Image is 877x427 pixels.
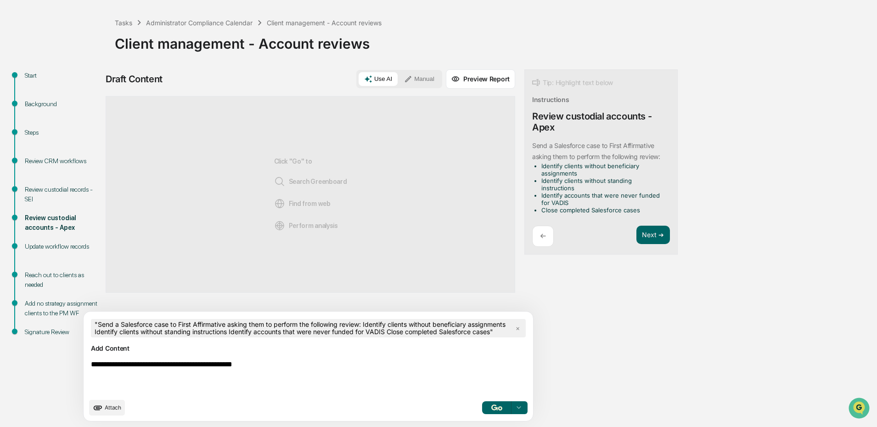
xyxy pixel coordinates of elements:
[25,128,100,137] div: Steps
[91,319,526,337] div: "​Send a Salesforce case to First Affirmative asking them to perform the following review: Identi...
[9,116,24,131] img: Jack Rasmussen
[142,100,167,111] button: See all
[848,397,872,421] iframe: Open customer support
[532,96,569,103] div: Instructions
[6,177,62,194] a: 🔎Data Lookup
[115,28,872,52] div: Client management - Account reviews
[105,404,121,411] span: Attach
[446,69,515,89] button: Preview Report
[91,319,515,337] span: "​Send a Salesforce case to First Affirmative asking them to perform the following review: Identi...
[41,80,126,87] div: We're available if you need us!
[399,72,440,86] button: Manual
[540,232,546,240] p: ←
[41,70,151,80] div: Start new chat
[67,164,74,171] div: 🗄️
[81,125,100,132] span: [DATE]
[89,343,528,354] div: Add Content
[636,226,670,245] button: Next ➔
[19,70,36,87] img: 8933085812038_c878075ebb4cc5468115_72.jpg
[18,125,26,133] img: 1746055101610-c473b297-6a78-478c-a979-82029cc54cd1
[9,70,26,87] img: 1746055101610-c473b297-6a78-478c-a979-82029cc54cd1
[274,198,331,209] span: Find from web
[541,177,666,192] li: Identify clients without standing instructions
[532,77,613,88] div: Tip: Highlight text below
[25,71,100,80] div: Start
[76,163,114,172] span: Attestations
[532,111,670,133] div: Review custodial accounts - Apex
[9,164,17,171] div: 🖐️
[115,19,132,27] div: Tasks
[274,220,285,231] img: Analysis
[25,99,100,109] div: Background
[482,401,512,414] button: Go
[63,159,118,176] a: 🗄️Attestations
[274,198,285,209] img: Web
[76,125,79,132] span: •
[146,19,253,27] div: Administrator Compliance Calendar
[274,176,285,187] img: Search
[274,220,338,231] span: Perform analysis
[25,242,100,251] div: Update workflow records
[9,19,167,34] p: How can we help?
[532,142,660,160] p: ​Send a Salesforce case to First Affirmative asking them to perform the following review:
[541,162,666,177] li: Identify clients without beneficiary assignments
[491,404,502,410] img: Go
[25,156,100,166] div: Review CRM workflows
[274,176,347,187] span: Search Greenboard
[541,192,666,206] li: Identify accounts that were never funded for VADIS
[274,111,347,278] div: Click "Go" to
[25,213,100,233] div: Review custodial accounts - Apex
[541,206,666,214] li: Close completed Salesforce cases
[25,327,100,337] div: Signature Review
[28,125,74,132] span: [PERSON_NAME]
[25,299,100,318] div: Add no strategy assignment clients to the PM WF
[6,159,63,176] a: 🖐️Preclearance
[65,203,111,210] a: Powered byPylon
[512,322,523,335] span: ×
[91,203,111,210] span: Pylon
[9,102,62,109] div: Past conversations
[106,74,163,85] div: Draft Content
[18,181,58,190] span: Data Lookup
[89,400,125,416] button: upload document
[25,270,100,290] div: Reach out to clients as needed
[267,19,382,27] div: Client management - Account reviews
[18,163,59,172] span: Preclearance
[9,182,17,189] div: 🔎
[359,72,398,86] button: Use AI
[25,185,100,204] div: Review custodial records - SEI
[156,73,167,84] button: Start new chat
